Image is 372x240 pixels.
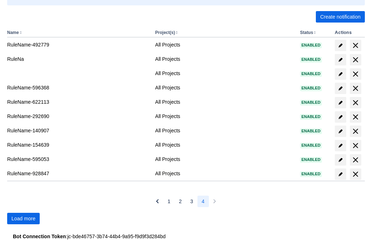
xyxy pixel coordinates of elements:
div: RuleName-622113 [7,98,150,106]
span: Enabled [300,129,322,133]
div: All Projects [155,41,294,48]
div: RuleName-492779 [7,41,150,48]
button: Page 2 [175,196,186,207]
span: delete [351,113,360,121]
span: Enabled [300,86,322,90]
div: All Projects [155,127,294,134]
button: Page 1 [163,196,175,207]
span: edit [338,114,343,120]
div: All Projects [155,98,294,106]
div: All Projects [155,55,294,63]
span: delete [351,84,360,93]
span: edit [338,128,343,134]
div: RuleName-596368 [7,84,150,91]
span: edit [338,85,343,91]
button: Load more [7,213,40,224]
span: delete [351,127,360,136]
span: edit [338,43,343,48]
div: RuleName-154639 [7,141,150,148]
span: edit [338,100,343,106]
span: Enabled [300,101,322,104]
button: Next [209,196,220,207]
div: All Projects [155,84,294,91]
span: edit [338,157,343,163]
div: All Projects [155,156,294,163]
span: delete [351,55,360,64]
span: 3 [190,196,193,207]
span: Enabled [300,43,322,47]
span: Enabled [300,72,322,76]
div: : jc-bde46757-3b74-44b4-9a95-f9d9f3d284bd [13,233,359,240]
button: Page 4 [197,196,209,207]
span: edit [338,171,343,177]
span: delete [351,41,360,50]
div: RuleNa [7,55,150,63]
button: Previous [152,196,163,207]
button: Create notification [316,11,365,23]
div: RuleName-928847 [7,170,150,177]
span: Enabled [300,58,322,62]
span: 1 [167,196,170,207]
span: 4 [202,196,205,207]
div: RuleName-292690 [7,113,150,120]
span: Load more [11,213,35,224]
span: Enabled [300,115,322,119]
div: RuleName-595053 [7,156,150,163]
span: delete [351,70,360,78]
span: edit [338,143,343,148]
span: delete [351,156,360,164]
div: All Projects [155,113,294,120]
div: All Projects [155,170,294,177]
button: Page 3 [186,196,197,207]
span: Enabled [300,158,322,162]
span: Enabled [300,172,322,176]
div: RuleName-140907 [7,127,150,134]
nav: Pagination [152,196,220,207]
button: Name [7,30,19,35]
strong: Bot Connection Token [13,234,66,239]
span: Create notification [320,11,361,23]
span: Enabled [300,143,322,147]
button: Status [300,30,313,35]
span: 2 [179,196,182,207]
th: Actions [332,28,365,38]
div: All Projects [155,141,294,148]
span: edit [338,71,343,77]
span: delete [351,98,360,107]
span: delete [351,170,360,178]
button: Project(s) [155,30,175,35]
span: edit [338,57,343,63]
span: delete [351,141,360,150]
div: All Projects [155,70,294,77]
